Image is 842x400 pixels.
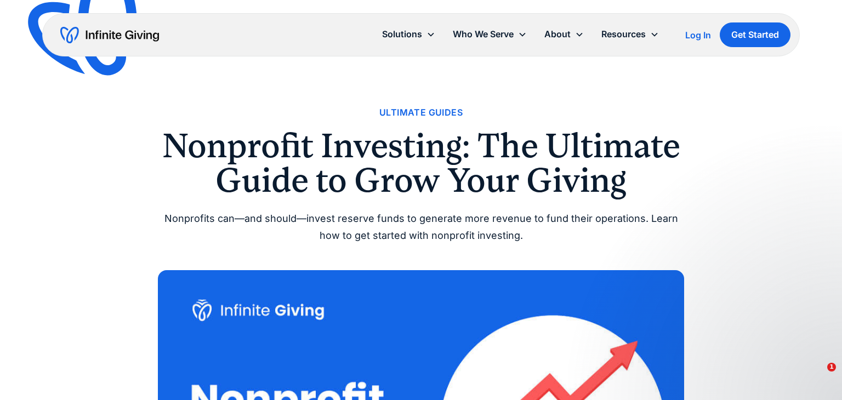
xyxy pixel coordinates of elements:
[158,210,684,244] div: Nonprofits can—and should—invest reserve funds to generate more revenue to fund their operations....
[453,27,514,42] div: Who We Serve
[601,27,646,42] div: Resources
[444,22,536,46] div: Who We Serve
[382,27,422,42] div: Solutions
[158,129,684,197] h1: Nonprofit Investing: The Ultimate Guide to Grow Your Giving
[805,363,831,389] iframe: Intercom live chat
[827,363,836,372] span: 1
[536,22,593,46] div: About
[60,26,159,44] a: home
[685,28,711,42] a: Log In
[373,22,444,46] div: Solutions
[593,22,668,46] div: Resources
[544,27,571,42] div: About
[685,31,711,39] div: Log In
[379,105,463,120] a: Ultimate Guides
[720,22,790,47] a: Get Started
